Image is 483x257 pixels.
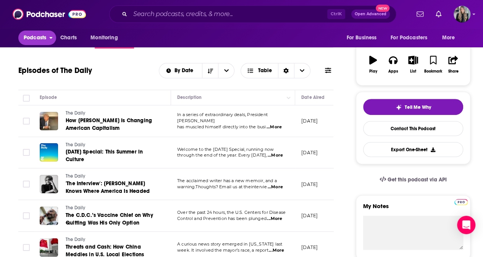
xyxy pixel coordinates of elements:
[301,93,325,102] div: Date Aired
[396,104,402,110] img: tell me why sparkle
[457,216,475,234] div: Open Intercom Messenger
[177,93,202,102] div: Description
[202,63,218,78] button: Sort Direction
[267,216,282,222] span: ...More
[177,184,267,189] span: warning.Thoughts? Email us at theintervie
[177,216,267,221] span: Control and Prevention has been plunged
[18,31,56,45] button: open menu
[66,142,157,149] a: The Daily
[66,110,157,117] a: The Daily
[301,244,318,251] p: [DATE]
[405,104,431,110] span: Tell Me Why
[268,152,283,158] span: ...More
[268,184,283,190] span: ...More
[363,142,463,157] button: Export One-Sheet
[66,173,86,179] span: The Daily
[454,198,468,205] a: Pro website
[454,6,470,23] button: Show profile menu
[66,142,86,147] span: The Daily
[90,32,118,43] span: Monitoring
[388,176,447,183] span: Get this podcast via API
[24,32,46,43] span: Podcasts
[386,31,438,45] button: open menu
[267,124,282,130] span: ...More
[66,180,150,194] span: 'The Interview': [PERSON_NAME] Knows Where America Is Headed
[391,32,427,43] span: For Podcasters
[355,12,386,16] span: Open Advanced
[23,244,30,251] span: Toggle select row
[85,31,128,45] button: open menu
[159,63,235,78] h2: Choose List sort
[66,117,157,132] a: How [PERSON_NAME] Is Changing American Capitalism
[376,5,389,12] span: New
[66,110,86,116] span: The Daily
[327,9,345,19] span: Ctrl K
[341,31,386,45] button: open menu
[269,247,284,254] span: ...More
[23,181,30,187] span: Toggle select row
[130,8,327,20] input: Search podcasts, credits, & more...
[177,241,282,247] span: A curious news story emerged in [US_STATE] last
[258,68,272,73] span: Table
[66,236,157,243] a: The Daily
[66,117,152,131] span: How [PERSON_NAME] Is Changing American Capitalism
[424,69,442,74] div: Bookmark
[23,212,30,219] span: Toggle select row
[278,63,294,78] div: Sort Direction
[369,69,377,74] div: Play
[66,212,157,227] a: The C.D.C.’s Vaccine Chief on Why Quitting Was His Only Option
[177,124,266,129] span: has muscled himself directly into the busi
[66,212,153,226] span: The C.D.C.’s Vaccine Chief on Why Quitting Was His Only Option
[448,69,458,74] div: Share
[301,118,318,124] p: [DATE]
[177,210,286,215] span: Over the past 24 hours, the U.S. Centers for Disease
[433,8,444,21] a: Show notifications dropdown
[454,199,468,205] img: Podchaser Pro
[66,148,157,163] a: [DATE] Special: This Summer in Culture
[159,68,202,73] button: open menu
[363,51,383,78] button: Play
[55,31,81,45] a: Charts
[301,212,318,219] p: [DATE]
[174,68,196,73] span: By Date
[66,180,157,195] a: 'The Interview': [PERSON_NAME] Knows Where America Is Headed
[410,69,416,74] div: List
[388,69,398,74] div: Apps
[241,63,310,78] button: Choose View
[383,51,403,78] button: Apps
[177,147,274,152] span: Welcome to the [DATE] Special, running now
[443,51,463,78] button: Share
[177,247,268,253] span: week. It involved the mayor’s race, a report
[284,93,293,102] button: Column Actions
[373,170,453,189] a: Get this podcast via API
[346,32,376,43] span: For Business
[60,32,77,43] span: Charts
[66,205,86,210] span: The Daily
[23,118,30,124] span: Toggle select row
[66,237,86,242] span: The Daily
[66,149,143,163] span: [DATE] Special: This Summer in Culture
[363,99,463,115] button: tell me why sparkleTell Me Why
[414,8,426,21] a: Show notifications dropdown
[109,5,396,23] div: Search podcasts, credits, & more...
[218,63,234,78] button: open menu
[442,32,455,43] span: More
[23,149,30,156] span: Toggle select row
[351,10,390,19] button: Open AdvancedNew
[403,51,423,78] button: List
[454,6,470,23] img: User Profile
[301,181,318,187] p: [DATE]
[423,51,443,78] button: Bookmark
[301,149,318,156] p: [DATE]
[177,152,267,158] span: through the end of the year. Every [DATE],
[40,93,57,102] div: Episode
[454,6,470,23] span: Logged in as MaggieWard
[177,112,268,123] span: In a series of extraordinary deals, President [PERSON_NAME]
[437,31,465,45] button: open menu
[363,202,463,216] label: My Notes
[13,7,86,21] img: Podchaser - Follow, Share and Rate Podcasts
[363,121,463,136] a: Contact This Podcast
[177,178,277,183] span: The acclaimed writer has a new memoir, and a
